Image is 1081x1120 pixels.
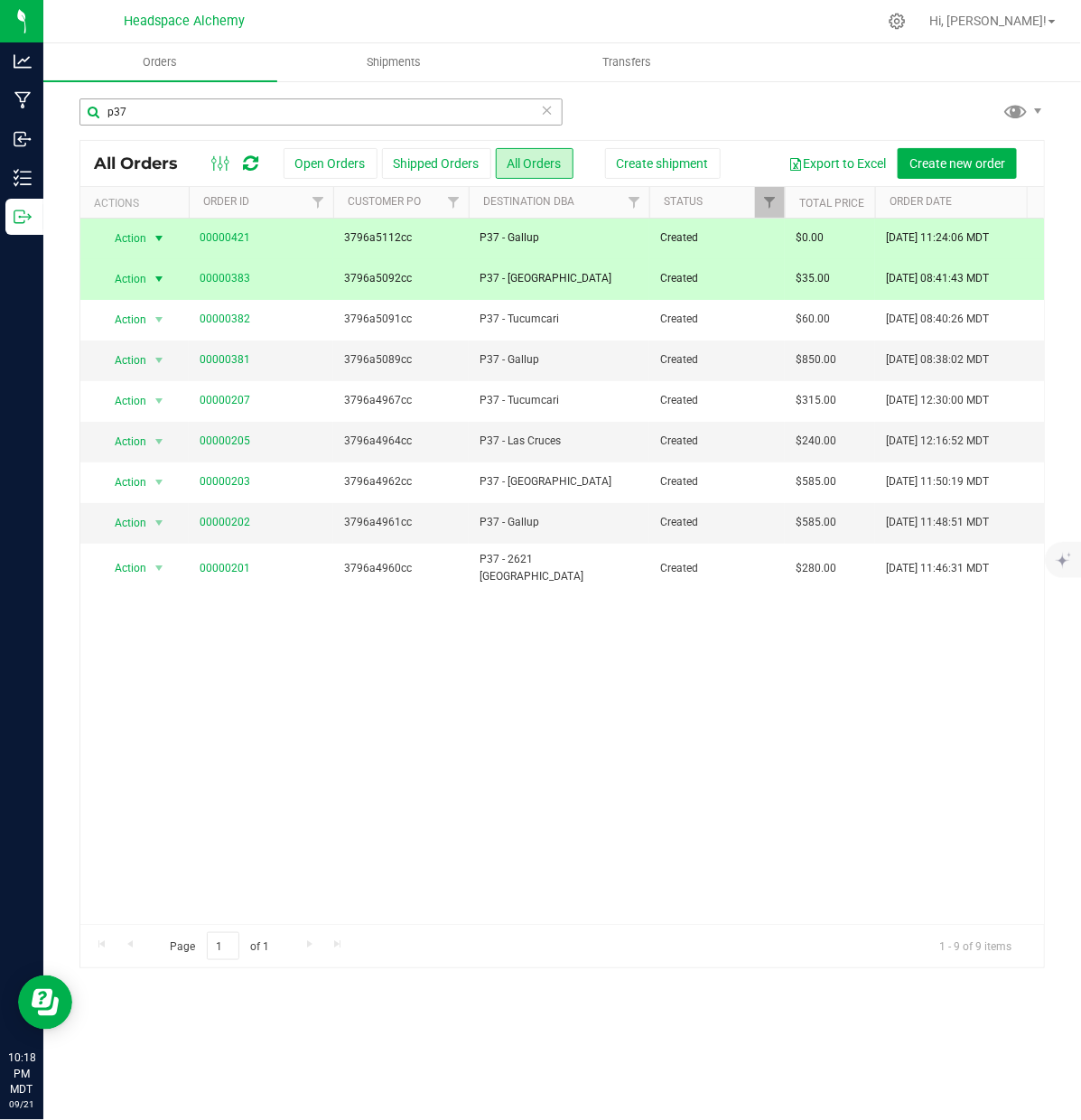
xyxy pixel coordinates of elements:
[148,307,171,332] span: select
[796,311,830,328] span: $60.00
[98,555,147,581] span: Action
[98,266,147,292] span: Action
[200,473,250,490] a: 00000203
[148,348,171,373] span: select
[154,932,284,960] span: Page of 1
[796,351,836,369] span: $850.00
[660,270,774,287] span: Created
[796,514,836,531] span: $585.00
[98,470,147,495] span: Action
[605,148,721,179] button: Create shipment
[200,514,250,531] a: 00000202
[660,392,774,409] span: Created
[207,932,239,960] input: 1
[483,195,574,208] a: Destination DBA
[480,392,638,409] span: P37 - Tucumcari
[929,14,1047,28] span: Hi, [PERSON_NAME]!
[796,392,836,409] span: $315.00
[344,560,458,577] span: 3796a4960cc
[510,43,744,81] a: Transfers
[660,560,774,577] span: Created
[660,311,774,328] span: Created
[303,187,333,218] a: Filter
[200,433,250,450] a: 00000205
[98,226,147,251] span: Action
[799,197,864,210] a: Total Price
[796,560,836,577] span: $280.00
[18,975,72,1030] iframe: Resource center
[660,433,774,450] span: Created
[79,98,563,126] input: Search Order ID, Destination, Customer PO...
[14,52,32,70] inline-svg: Analytics
[480,433,638,450] span: P37 - Las Cruces
[777,148,898,179] button: Export to Excel
[796,473,836,490] span: $585.00
[200,270,250,287] a: 00000383
[578,54,676,70] span: Transfers
[664,195,703,208] a: Status
[344,229,458,247] span: 3796a5112cc
[886,311,989,328] span: [DATE] 08:40:26 MDT
[94,197,182,210] div: Actions
[148,555,171,581] span: select
[14,130,32,148] inline-svg: Inbound
[14,169,32,187] inline-svg: Inventory
[43,43,277,81] a: Orders
[796,433,836,450] span: $240.00
[480,311,638,328] span: P37 - Tucumcari
[439,187,469,218] a: Filter
[480,229,638,247] span: P37 - Gallup
[480,270,638,287] span: P37 - [GEOGRAPHIC_DATA]
[480,551,638,585] span: P37 - 2621 [GEOGRAPHIC_DATA]
[124,14,245,29] span: Headspace Alchemy
[98,429,147,454] span: Action
[344,514,458,531] span: 3796a4961cc
[886,13,909,30] div: Manage settings
[344,311,458,328] span: 3796a5091cc
[898,148,1017,179] button: Create new order
[200,229,250,247] a: 00000421
[344,473,458,490] span: 3796a4962cc
[886,229,989,247] span: [DATE] 11:24:06 MDT
[98,510,147,536] span: Action
[890,195,952,208] a: Order Date
[118,54,201,70] span: Orders
[660,229,774,247] span: Created
[796,229,824,247] span: $0.00
[886,473,989,490] span: [DATE] 11:50:19 MDT
[541,98,554,122] span: Clear
[909,156,1005,171] span: Create new order
[382,148,491,179] button: Shipped Orders
[14,91,32,109] inline-svg: Manufacturing
[148,510,171,536] span: select
[200,560,250,577] a: 00000201
[94,154,196,173] span: All Orders
[148,388,171,414] span: select
[8,1098,35,1112] p: 09/21
[886,392,989,409] span: [DATE] 12:30:00 MDT
[660,473,774,490] span: Created
[344,270,458,287] span: 3796a5092cc
[342,54,445,70] span: Shipments
[148,226,171,251] span: select
[200,392,250,409] a: 00000207
[148,266,171,292] span: select
[886,351,989,369] span: [DATE] 08:38:02 MDT
[8,1050,35,1098] p: 10:18 PM MDT
[98,348,147,373] span: Action
[755,187,785,218] a: Filter
[148,470,171,495] span: select
[98,307,147,332] span: Action
[277,43,511,81] a: Shipments
[796,270,830,287] span: $35.00
[348,195,421,208] a: Customer PO
[660,351,774,369] span: Created
[886,560,989,577] span: [DATE] 11:46:31 MDT
[925,932,1026,959] span: 1 - 9 of 9 items
[886,270,989,287] span: [DATE] 08:41:43 MDT
[344,433,458,450] span: 3796a4964cc
[284,148,377,179] button: Open Orders
[620,187,649,218] a: Filter
[1026,187,1056,218] a: Filter
[496,148,573,179] button: All Orders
